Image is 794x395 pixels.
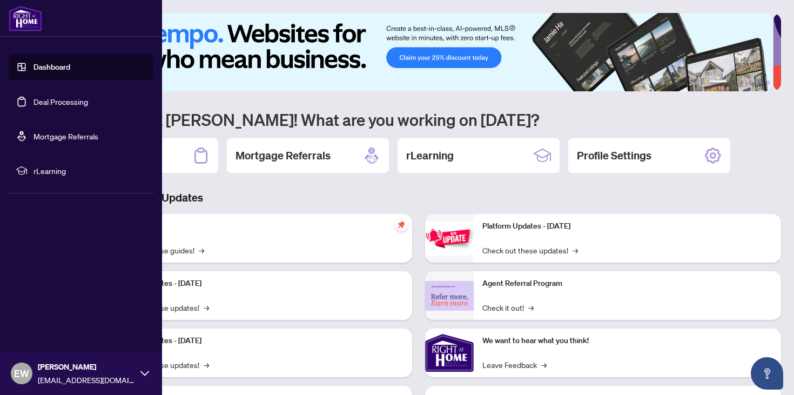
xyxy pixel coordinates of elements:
[731,81,736,85] button: 2
[482,278,772,290] p: Agent Referral Program
[710,81,727,85] button: 1
[425,329,474,377] img: We want to hear what you think!
[9,5,42,31] img: logo
[577,148,651,163] h2: Profile Settings
[113,278,403,290] p: Platform Updates - [DATE]
[757,81,762,85] button: 5
[749,81,753,85] button: 4
[573,244,578,256] span: →
[33,131,98,141] a: Mortgage Referrals
[33,62,70,72] a: Dashboard
[33,165,146,177] span: rLearning
[528,302,534,313] span: →
[425,281,474,311] img: Agent Referral Program
[482,335,772,347] p: We want to hear what you think!
[38,361,135,373] span: [PERSON_NAME]
[541,359,547,371] span: →
[14,366,29,381] span: EW
[113,220,403,232] p: Self-Help
[38,374,135,386] span: [EMAIL_ADDRESS][DOMAIN_NAME]
[56,190,781,205] h3: Brokerage & Industry Updates
[425,222,474,256] img: Platform Updates - June 23, 2025
[482,244,578,256] a: Check out these updates!→
[482,359,547,371] a: Leave Feedback→
[740,81,744,85] button: 3
[113,335,403,347] p: Platform Updates - [DATE]
[56,13,773,91] img: Slide 0
[204,302,209,313] span: →
[766,81,770,85] button: 6
[751,357,783,390] button: Open asap
[235,148,331,163] h2: Mortgage Referrals
[395,218,408,231] span: pushpin
[33,97,88,106] a: Deal Processing
[56,109,781,130] h1: Welcome back [PERSON_NAME]! What are you working on [DATE]?
[199,244,204,256] span: →
[204,359,209,371] span: →
[482,302,534,313] a: Check it out!→
[406,148,454,163] h2: rLearning
[482,220,772,232] p: Platform Updates - [DATE]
